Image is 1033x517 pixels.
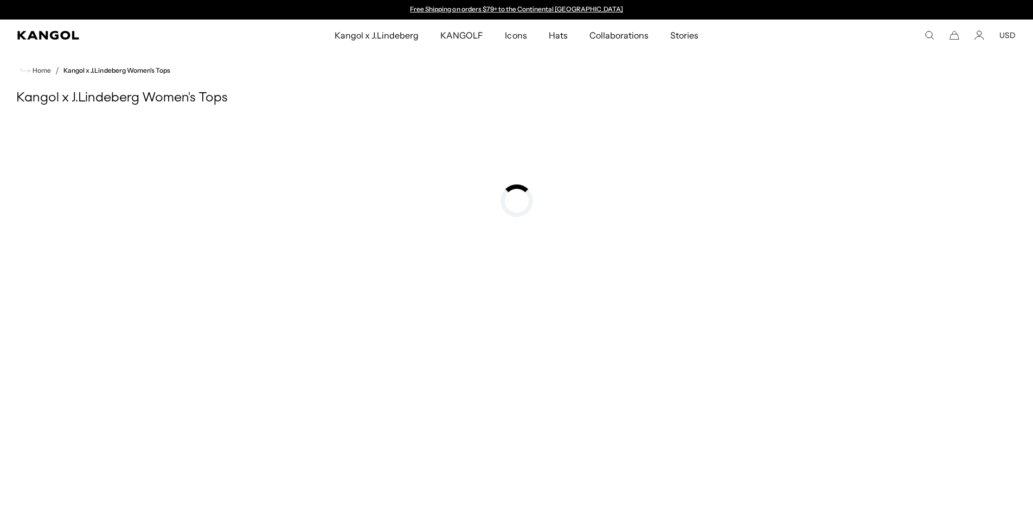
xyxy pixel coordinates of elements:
button: Cart [949,30,959,40]
div: 1 of 2 [405,5,628,14]
a: Free Shipping on orders $79+ to the Continental [GEOGRAPHIC_DATA] [410,5,623,13]
h1: Kangol x J.Lindeberg Women's Tops [16,90,1017,106]
a: Icons [494,20,537,51]
a: Kangol x J.Lindeberg [324,20,430,51]
a: Home [21,66,51,75]
span: KANGOLF [440,20,483,51]
a: Kangol [17,31,221,40]
a: Kangol x J.Lindeberg Women's Tops [63,67,170,74]
span: Stories [670,20,698,51]
span: Home [30,67,51,74]
span: Kangol x J.Lindeberg [335,20,419,51]
span: Collaborations [589,20,649,51]
li: / [51,64,59,77]
div: Announcement [405,5,628,14]
a: Stories [659,20,709,51]
span: Icons [505,20,527,51]
a: KANGOLF [429,20,494,51]
a: Account [974,30,984,40]
a: Hats [538,20,579,51]
span: Hats [549,20,568,51]
summary: Search here [925,30,934,40]
a: Collaborations [579,20,659,51]
button: USD [999,30,1016,40]
slideshow-component: Announcement bar [405,5,628,14]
